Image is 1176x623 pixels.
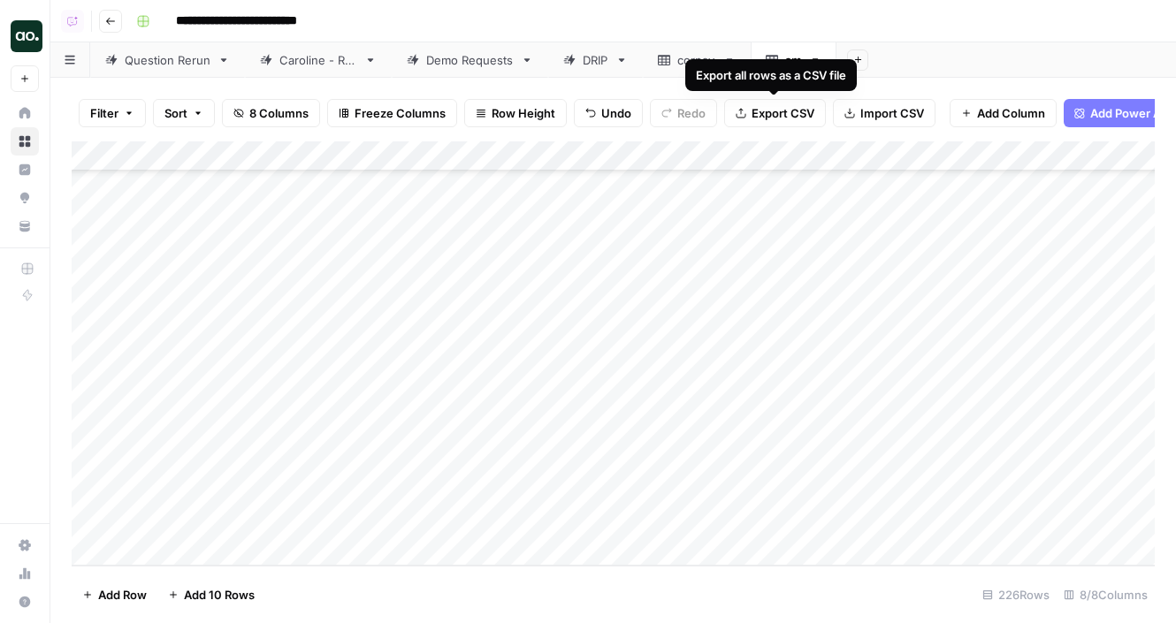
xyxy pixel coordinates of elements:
button: Export CSV [724,99,826,127]
a: DRIP [548,42,643,78]
button: Redo [650,99,717,127]
div: 226 Rows [975,581,1057,609]
div: DRIP [583,51,608,69]
button: Workspace: Dillon Test [11,14,39,58]
span: Export CSV [752,104,814,122]
a: Opportunities [11,184,39,212]
span: 8 Columns [249,104,309,122]
button: Add 10 Rows [157,581,265,609]
button: Add Column [950,99,1057,127]
div: Question Rerun [125,51,210,69]
span: Import CSV [860,104,924,122]
button: Add Row [72,581,157,609]
img: Dillon Test Logo [11,20,42,52]
div: 8/8 Columns [1057,581,1155,609]
button: Row Height [464,99,567,127]
button: Help + Support [11,588,39,616]
a: Settings [11,531,39,559]
span: Undo [601,104,631,122]
a: Demo Requests [392,42,548,78]
span: Sort [164,104,187,122]
button: Import CSV [833,99,935,127]
a: Question Rerun [90,42,245,78]
a: Home [11,99,39,127]
a: corpay [643,42,751,78]
button: Sort [153,99,215,127]
button: 8 Columns [222,99,320,127]
div: corpay [677,51,716,69]
span: Filter [90,104,118,122]
div: sm [785,51,802,69]
span: Freeze Columns [355,104,446,122]
a: sm [751,42,836,78]
a: Caroline - Run [245,42,392,78]
a: Browse [11,127,39,156]
span: Row Height [492,104,555,122]
a: Your Data [11,212,39,240]
div: Export all rows as a CSV file [696,66,846,84]
span: Add Column [977,104,1045,122]
a: Insights [11,156,39,184]
button: Undo [574,99,643,127]
button: Freeze Columns [327,99,457,127]
span: Redo [677,104,706,122]
button: Filter [79,99,146,127]
div: Demo Requests [426,51,514,69]
span: Add Row [98,586,147,604]
div: Caroline - Run [279,51,357,69]
span: Add 10 Rows [184,586,255,604]
a: Usage [11,559,39,588]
